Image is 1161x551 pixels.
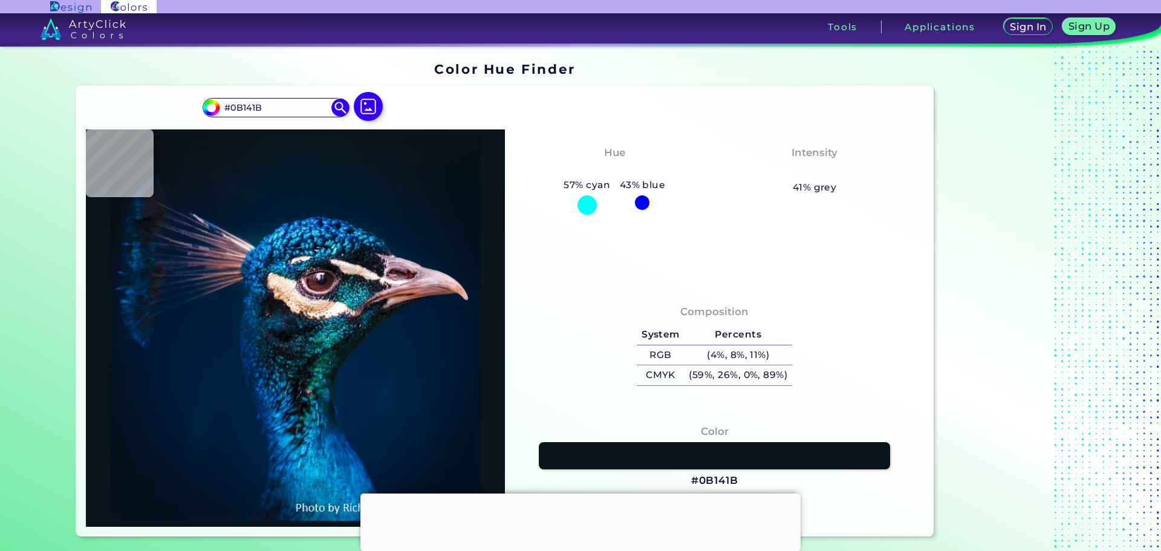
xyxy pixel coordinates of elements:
img: img_pavlin.jpg [92,135,499,521]
a: Sign In [1006,19,1051,34]
h5: System [637,325,684,345]
h5: CMYK [637,365,684,385]
h1: Color Hue Finder [434,60,575,78]
h3: #0B141B [691,474,738,488]
h5: 57% cyan [559,177,615,193]
h5: 43% blue [615,177,670,193]
h5: Sign In [1012,22,1044,31]
h5: Percents [685,325,792,345]
h3: Medium [786,163,843,178]
iframe: Advertisement [938,57,1090,541]
h5: 41% grey [793,180,837,195]
img: icon picture [354,92,383,121]
img: ArtyClick Design logo [50,1,91,13]
iframe: Advertisement [360,494,801,548]
h4: Composition [680,303,749,321]
h5: Sign Up [1070,22,1108,31]
a: Sign Up [1065,19,1113,34]
h4: Hue [604,144,625,161]
img: logo_artyclick_colors_white.svg [41,18,126,40]
h4: Intensity [792,144,837,161]
h5: (59%, 26%, 0%, 89%) [685,365,792,385]
h5: RGB [637,345,684,365]
h3: Cyan-Blue [580,163,649,178]
h5: (4%, 8%, 11%) [685,345,792,365]
h4: Color [701,423,729,440]
h3: Tools [828,22,857,31]
h3: Applications [905,22,975,31]
input: type color.. [220,99,332,116]
img: icon search [331,99,350,117]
